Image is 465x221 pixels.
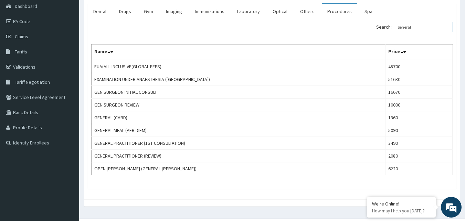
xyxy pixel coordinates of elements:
[92,86,385,99] td: GEN SURGEON INITIAL CONSULT
[385,137,453,150] td: 3490
[114,4,137,19] a: Drugs
[13,34,28,52] img: d_794563401_company_1708531726252_794563401
[322,4,357,19] a: Procedures
[113,3,129,20] div: Minimize live chat window
[92,162,385,175] td: OPEN [PERSON_NAME] (GENERAL [PERSON_NAME])
[376,22,453,32] label: Search:
[92,137,385,150] td: GENERAL PRACTITIONER (1ST CONSULTATION)
[385,150,453,162] td: 2080
[15,79,50,85] span: Tariff Negotiation
[92,73,385,86] td: EXAMINATION UNDER ANAESTHESIA ([GEOGRAPHIC_DATA])
[385,73,453,86] td: 51630
[15,49,27,55] span: Tariffs
[385,99,453,111] td: 10000
[15,3,37,9] span: Dashboard
[385,162,453,175] td: 6220
[3,148,131,172] textarea: Type your message and hit 'Enter'
[394,22,453,32] input: Search:
[160,4,188,19] a: Imaging
[92,124,385,137] td: GENERAL MEAL (PER DIEM)
[40,67,95,136] span: We're online!
[295,4,320,19] a: Others
[88,4,112,19] a: Dental
[385,111,453,124] td: 1360
[232,4,265,19] a: Laboratory
[15,33,28,40] span: Claims
[372,208,431,214] p: How may I help you today?
[385,60,453,73] td: 48700
[385,86,453,99] td: 16670
[92,150,385,162] td: GENERAL PRACTITIONER (REVIEW)
[92,99,385,111] td: GEN SURGEON REVIEW
[92,60,385,73] td: EUA(ALL-INCLUSIVE(GLOBAL FEES)
[92,44,385,60] th: Name
[138,4,159,19] a: Gym
[359,4,378,19] a: Spa
[385,44,453,60] th: Price
[92,111,385,124] td: GENERAL (CARD)
[189,4,230,19] a: Immunizations
[36,39,116,48] div: Chat with us now
[267,4,293,19] a: Optical
[372,201,431,207] div: We're Online!
[385,124,453,137] td: 5090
